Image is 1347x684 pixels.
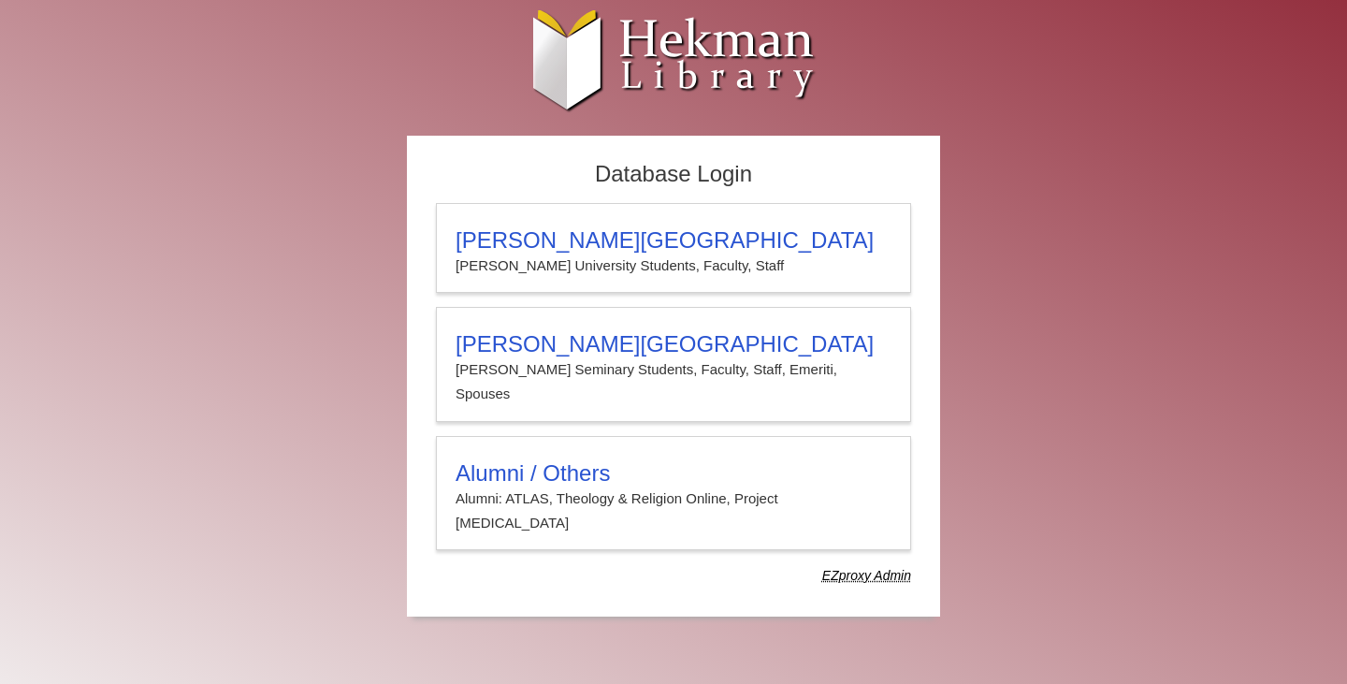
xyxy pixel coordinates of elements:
[436,307,911,422] a: [PERSON_NAME][GEOGRAPHIC_DATA][PERSON_NAME] Seminary Students, Faculty, Staff, Emeriti, Spouses
[456,254,891,278] p: [PERSON_NAME] University Students, Faculty, Staff
[822,568,911,583] dfn: Use Alumni login
[436,203,911,293] a: [PERSON_NAME][GEOGRAPHIC_DATA][PERSON_NAME] University Students, Faculty, Staff
[427,155,920,194] h2: Database Login
[456,357,891,407] p: [PERSON_NAME] Seminary Students, Faculty, Staff, Emeriti, Spouses
[456,227,891,254] h3: [PERSON_NAME][GEOGRAPHIC_DATA]
[456,331,891,357] h3: [PERSON_NAME][GEOGRAPHIC_DATA]
[456,487,891,536] p: Alumni: ATLAS, Theology & Religion Online, Project [MEDICAL_DATA]
[456,460,891,536] summary: Alumni / OthersAlumni: ATLAS, Theology & Religion Online, Project [MEDICAL_DATA]
[456,460,891,487] h3: Alumni / Others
